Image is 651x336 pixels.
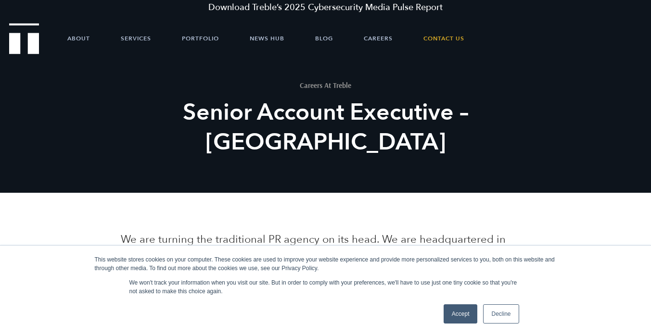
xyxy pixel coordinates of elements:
[250,24,284,53] a: News Hub
[95,255,557,273] div: This website stores cookies on your computer. These cookies are used to improve your website expe...
[121,24,151,53] a: Services
[364,24,393,53] a: Careers
[10,24,38,53] a: Treble Homepage
[182,24,219,53] a: Portfolio
[148,98,503,157] h2: Senior Account Executive – [GEOGRAPHIC_DATA]
[483,304,519,324] a: Decline
[129,278,522,296] p: We won't track your information when you visit our site. But in order to comply with your prefere...
[423,24,464,53] a: Contact Us
[444,304,478,324] a: Accept
[9,23,39,54] img: Treble logo
[148,82,503,89] h1: Careers At Treble
[67,24,90,53] a: About
[315,24,333,53] a: Blog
